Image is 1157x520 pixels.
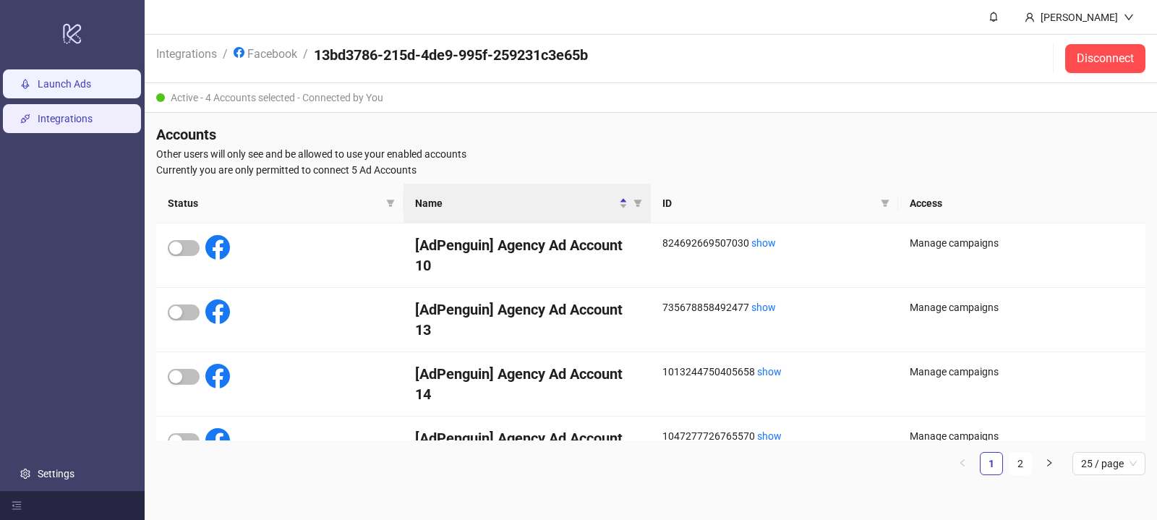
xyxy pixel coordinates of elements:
span: right [1045,459,1054,467]
span: filter [631,192,645,214]
a: 2 [1009,453,1031,474]
div: 824692669507030 [662,235,887,251]
h4: 13bd3786-215d-4de9-995f-259231c3e65b [314,45,588,65]
span: Name [415,195,616,211]
span: Other users will only see and be allowed to use your enabled accounts [156,146,1145,162]
li: Next Page [1038,452,1061,475]
li: 2 [1009,452,1032,475]
a: show [751,302,776,313]
h4: [AdPenguin] Agency Ad Account 14 [415,364,639,404]
a: Launch Ads [38,78,91,90]
button: left [951,452,974,475]
div: Page Size [1072,452,1145,475]
span: bell [989,12,999,22]
span: down [1124,12,1134,22]
th: Name [404,184,651,223]
div: Manage campaigns [910,235,1134,251]
li: / [303,45,308,72]
a: Integrations [153,45,220,61]
div: Manage campaigns [910,428,1134,444]
a: Integrations [38,113,93,124]
span: filter [881,199,889,208]
a: Settings [38,468,74,479]
a: show [757,430,782,442]
li: Previous Page [951,452,974,475]
button: Disconnect [1065,44,1145,73]
a: show [751,237,776,249]
h4: [AdPenguin] Agency Ad Account 10 [415,235,639,276]
div: 1047277726765570 [662,428,887,444]
button: right [1038,452,1061,475]
span: Status [168,195,380,211]
a: show [757,366,782,378]
li: / [223,45,228,72]
li: 1 [980,452,1003,475]
h4: [AdPenguin] Agency Ad Account 13 [415,299,639,340]
span: user [1025,12,1035,22]
a: 1 [981,453,1002,474]
div: Active - 4 Accounts selected - Connected by You [145,83,1157,113]
span: Currently you are only permitted to connect 5 Ad Accounts [156,162,1145,178]
span: filter [878,192,892,214]
span: left [958,459,967,467]
span: filter [383,192,398,214]
div: Manage campaigns [910,364,1134,380]
span: Disconnect [1077,52,1134,65]
h4: [AdPenguin] Agency Ad Account 17 [415,428,639,469]
div: 735678858492477 [662,299,887,315]
div: [PERSON_NAME] [1035,9,1124,25]
a: Facebook [231,45,300,61]
h4: Accounts [156,124,1145,145]
div: Manage campaigns [910,299,1134,315]
span: filter [633,199,642,208]
span: 25 / page [1081,453,1137,474]
span: filter [386,199,395,208]
span: ID [662,195,875,211]
div: 1013244750405658 [662,364,887,380]
th: Access [898,184,1145,223]
span: menu-fold [12,500,22,511]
